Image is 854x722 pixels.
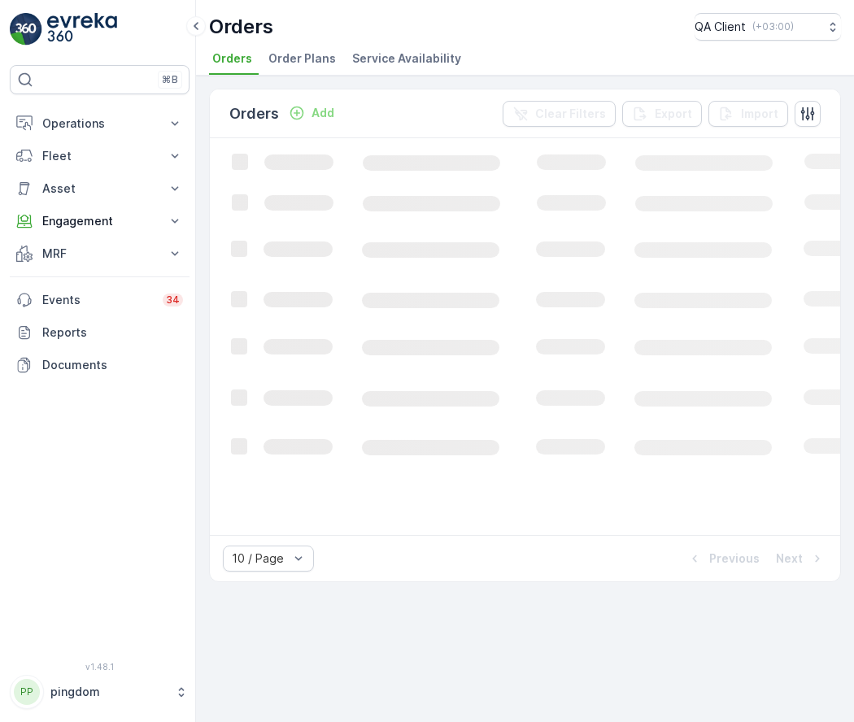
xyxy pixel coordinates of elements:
button: MRF [10,237,190,270]
p: Previous [709,550,760,567]
a: Reports [10,316,190,349]
p: Clear Filters [535,106,606,122]
p: Add [312,105,334,121]
a: Documents [10,349,190,381]
p: Events [42,292,153,308]
span: v 1.48.1 [10,662,190,672]
a: Events34 [10,284,190,316]
div: PP [14,679,40,705]
button: PPpingdom [10,675,190,709]
p: Fleet [42,148,157,164]
button: Import [708,101,788,127]
p: Import [741,106,778,122]
button: QA Client(+03:00) [695,13,841,41]
p: Documents [42,357,183,373]
button: Engagement [10,205,190,237]
img: logo_light-DOdMpM7g.png [47,13,117,46]
p: QA Client [695,19,746,35]
p: Orders [209,14,273,40]
p: ⌘B [162,73,178,86]
p: Asset [42,180,157,197]
button: Next [774,549,827,568]
span: Orders [212,50,252,67]
p: Orders [229,102,279,125]
img: logo [10,13,42,46]
p: Reports [42,324,183,341]
p: 34 [166,294,180,307]
button: Clear Filters [503,101,616,127]
p: Next [776,550,803,567]
button: Operations [10,107,190,140]
button: Previous [685,549,761,568]
button: Add [282,103,341,123]
button: Export [622,101,702,127]
p: ( +03:00 ) [752,20,794,33]
p: Engagement [42,213,157,229]
button: Fleet [10,140,190,172]
p: pingdom [50,684,167,700]
button: Asset [10,172,190,205]
span: Service Availability [352,50,461,67]
p: MRF [42,246,157,262]
span: Order Plans [268,50,336,67]
p: Export [655,106,692,122]
p: Operations [42,115,157,132]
